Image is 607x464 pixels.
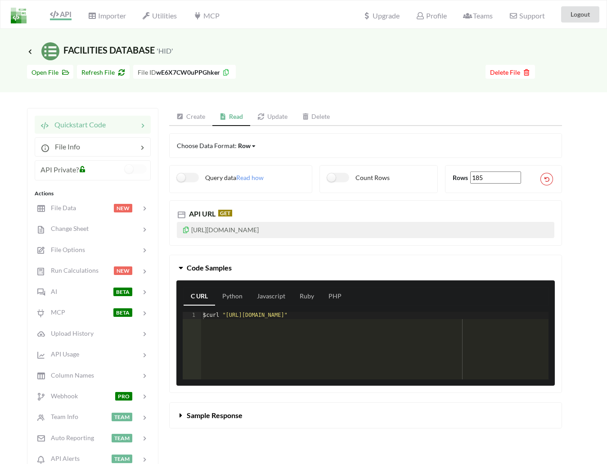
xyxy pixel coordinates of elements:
[45,266,99,274] span: Run Calculations
[170,255,562,280] button: Code Samples
[177,173,236,182] label: Query data
[187,209,216,218] span: API URL
[142,11,177,20] span: Utilities
[215,288,250,306] a: Python
[363,12,400,19] span: Upgrade
[250,288,292,306] a: Javascript
[416,11,446,20] span: Profile
[509,12,544,19] span: Support
[31,68,69,76] span: Open File
[187,263,232,272] span: Code Samples
[177,222,554,238] p: [URL][DOMAIN_NAME]
[463,11,493,20] span: Teams
[45,308,65,316] span: MCP
[35,189,151,198] div: Actions
[486,65,535,79] button: Delete File
[49,142,80,151] span: File Info
[41,42,59,60] img: /static/media/sheets.7a1b7961.svg
[88,11,126,20] span: Importer
[156,68,220,76] b: wE6X7CW0uPPGhker
[45,288,57,295] span: AI
[212,108,251,126] a: Read
[238,141,251,150] div: Row
[184,288,215,306] a: C URL
[114,204,132,212] span: NEW
[218,210,232,216] span: GET
[193,11,219,20] span: MCP
[45,413,78,420] span: Team Info
[236,174,264,181] span: Read how
[45,455,80,462] span: API Alerts
[45,204,76,212] span: File Data
[45,350,79,358] span: API Usage
[113,288,132,296] span: BETA
[45,434,94,441] span: Auto Reporting
[27,65,73,79] button: Open File
[45,392,78,400] span: Webhook
[45,329,94,337] span: Upload History
[77,65,130,79] button: Refresh File
[112,413,132,421] span: TEAM
[45,371,94,379] span: Column Names
[295,108,337,126] a: Delete
[45,225,89,232] span: Change Sheet
[115,392,132,401] span: PRO
[321,288,349,306] a: PHP
[561,6,599,23] button: Logout
[112,455,132,463] span: TEAM
[250,108,295,126] a: Update
[50,10,72,18] span: API
[40,165,79,174] span: API Private?
[490,68,531,76] span: Delete File
[169,108,212,126] a: Create
[81,68,125,76] span: Refresh File
[177,142,256,149] span: Choose Data Format:
[138,68,156,76] span: File ID
[170,403,562,428] button: Sample Response
[157,46,173,55] small: 'HID'
[11,8,27,23] img: LogoIcon.png
[453,174,468,181] b: Rows
[49,120,106,129] span: Quickstart Code
[113,308,132,317] span: BETA
[292,288,321,306] a: Ruby
[45,246,85,253] span: File Options
[183,312,201,319] div: 1
[27,45,173,55] span: FACILITIES DATABASE
[112,434,132,442] span: TEAM
[187,411,243,419] span: Sample Response
[114,266,132,275] span: NEW
[327,173,390,182] label: Count Rows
